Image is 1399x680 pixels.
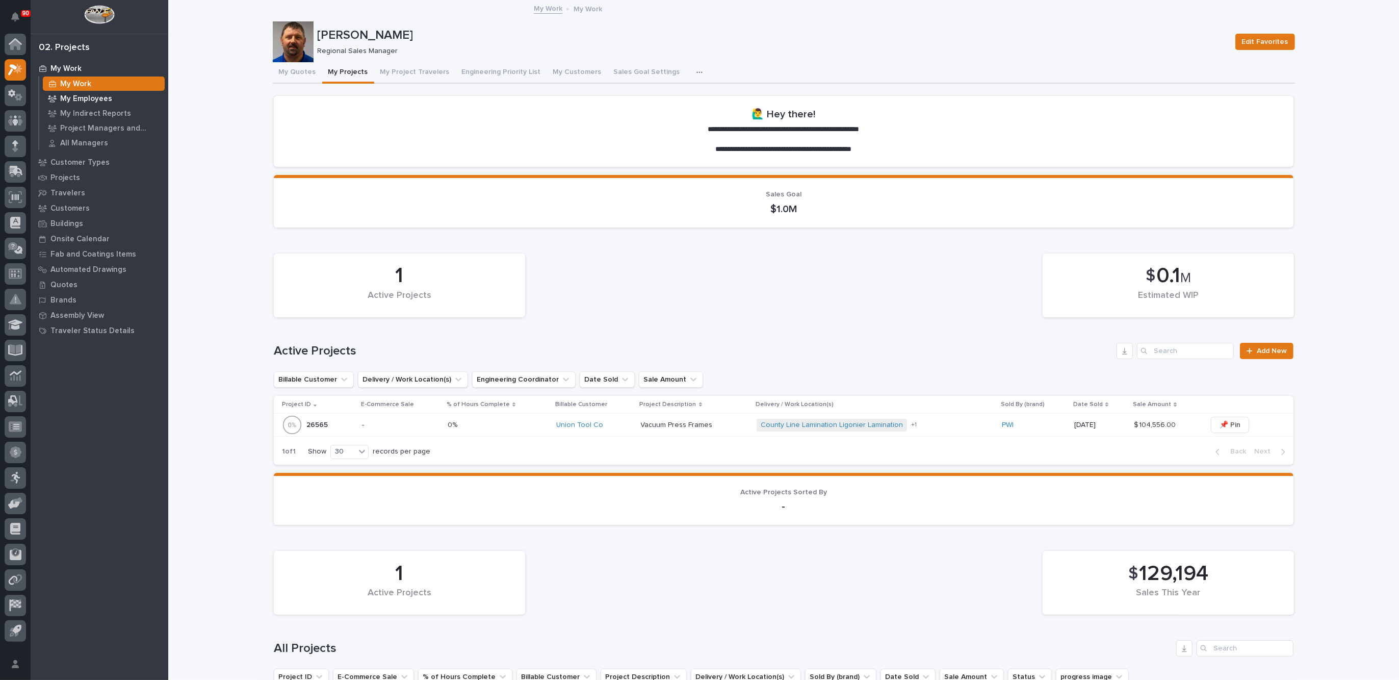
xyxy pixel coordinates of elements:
[1240,343,1293,359] a: Add New
[84,5,114,24] img: Workspace Logo
[291,588,508,609] div: Active Projects
[556,421,603,430] a: Union Tool Co
[291,263,508,289] div: 1
[534,2,562,14] a: My Work
[639,371,703,388] button: Sale Amount
[39,136,168,150] a: All Managers
[31,277,168,292] a: Quotes
[1250,447,1293,456] button: Next
[740,489,827,496] span: Active Projects Sorted By
[39,42,90,54] div: 02. Projects
[1156,265,1180,287] span: 0.1
[547,62,608,84] button: My Customers
[60,139,108,148] p: All Managers
[361,399,414,410] p: E-Commerce Sale
[50,64,82,73] p: My Work
[374,62,456,84] button: My Project Travelers
[1060,290,1277,312] div: Estimated WIP
[39,121,168,135] a: Project Managers and Engineers
[1133,399,1171,410] p: Sale Amount
[282,399,311,410] p: Project ID
[39,91,168,106] a: My Employees
[1211,417,1249,433] button: 📌 Pin
[31,170,168,185] a: Projects
[1220,419,1240,431] span: 📌 Pin
[306,419,330,430] p: 26565
[1180,271,1191,285] span: M
[1060,588,1277,609] div: Sales This Year
[291,561,508,587] div: 1
[1002,421,1014,430] a: PWI
[50,158,110,167] p: Customer Types
[1073,399,1103,410] p: Date Sold
[50,296,76,305] p: Brands
[1254,447,1277,456] span: Next
[50,235,110,244] p: Onsite Calendar
[274,439,304,464] p: 1 of 1
[580,371,635,388] button: Date Sold
[318,28,1227,43] p: [PERSON_NAME]
[318,47,1223,56] p: Regional Sales Manager
[50,265,126,274] p: Automated Drawings
[608,62,686,84] button: Sales Goal Settings
[13,12,26,29] div: Notifications90
[39,77,168,91] a: My Work
[373,447,430,456] p: records per page
[574,3,602,14] p: My Work
[50,326,135,336] p: Traveler Status Details
[1134,419,1178,430] p: $ 104,556.00
[1197,640,1293,657] input: Search
[31,262,168,277] a: Automated Drawings
[456,62,547,84] button: Engineering Priority List
[761,421,903,430] a: County Line Lamination Ligonier Lamination
[274,641,1172,656] h1: All Projects
[31,323,168,338] a: Traveler Status Details
[911,422,917,428] span: + 1
[766,191,801,198] span: Sales Goal
[752,108,816,120] h2: 🙋‍♂️ Hey there!
[274,414,1293,437] tr: 2656526565 -0%0% Union Tool Co Vacuum Press FramesVacuum Press Frames County Line Lamination Ligo...
[31,292,168,308] a: Brands
[331,446,355,457] div: 30
[1139,561,1208,587] span: 129,194
[447,399,510,410] p: % of Hours Complete
[50,250,136,259] p: Fab and Coatings Items
[31,185,168,200] a: Travelers
[640,399,696,410] p: Project Description
[31,246,168,262] a: Fab and Coatings Items
[1128,564,1138,584] span: $
[60,124,161,133] p: Project Managers and Engineers
[50,189,85,198] p: Travelers
[555,399,607,410] p: Billable Customer
[50,311,104,320] p: Assembly View
[286,203,1281,215] p: $1.0M
[274,344,1112,359] h1: Active Projects
[448,419,459,430] p: 0%
[39,106,168,120] a: My Indirect Reports
[31,155,168,170] a: Customer Types
[308,447,326,456] p: Show
[291,290,508,312] div: Active Projects
[358,371,468,388] button: Delivery / Work Location(s)
[1242,36,1288,48] span: Edit Favorites
[50,219,83,229] p: Buildings
[22,10,29,17] p: 90
[1224,447,1246,456] span: Back
[1137,343,1234,359] div: Search
[31,200,168,216] a: Customers
[1001,399,1045,410] p: Sold By (brand)
[5,6,26,28] button: Notifications
[60,80,91,89] p: My Work
[60,109,131,118] p: My Indirect Reports
[1146,266,1155,286] span: $
[472,371,576,388] button: Engineering Coordinator
[322,62,374,84] button: My Projects
[50,204,90,213] p: Customers
[641,419,715,430] p: Vacuum Press Frames
[274,371,354,388] button: Billable Customer
[31,216,168,231] a: Buildings
[1207,447,1250,456] button: Back
[1257,347,1287,355] span: Add New
[60,94,112,104] p: My Employees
